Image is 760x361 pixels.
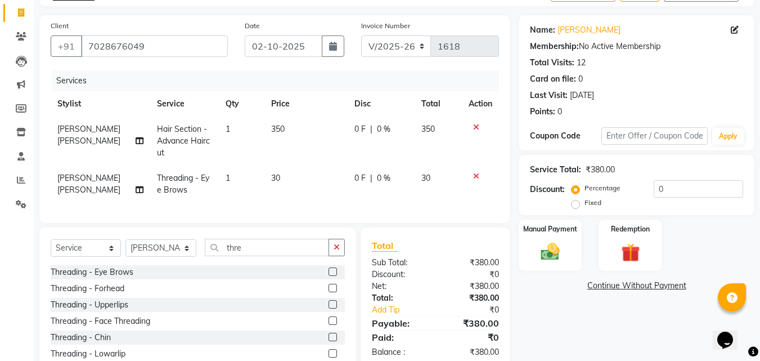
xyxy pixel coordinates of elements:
[354,123,366,135] span: 0 F
[448,304,508,316] div: ₹0
[435,292,507,304] div: ₹380.00
[530,184,565,195] div: Discount:
[245,21,260,31] label: Date
[435,317,507,330] div: ₹380.00
[586,164,615,176] div: ₹380.00
[271,124,285,134] span: 350
[557,24,620,36] a: [PERSON_NAME]
[521,280,752,292] a: Continue Without Payment
[435,280,507,292] div: ₹380.00
[51,91,150,117] th: Stylist
[51,21,69,31] label: Client
[377,172,390,184] span: 0 %
[363,280,435,292] div: Net:
[713,316,749,350] iframe: chat widget
[157,124,210,158] span: Hair Section - Advance Haircut
[363,304,447,316] a: Add Tip
[435,346,507,358] div: ₹380.00
[611,224,650,234] label: Redemption
[57,173,120,195] span: [PERSON_NAME] [PERSON_NAME]
[51,299,128,311] div: Threading - Upperlips
[51,35,82,57] button: +91
[81,35,228,57] input: Search by Name/Mobile/Email/Code
[226,124,230,134] span: 1
[530,41,743,52] div: No Active Membership
[363,331,435,344] div: Paid:
[157,173,209,195] span: Threading - Eye Brows
[712,128,744,145] button: Apply
[51,332,111,344] div: Threading - Chin
[435,257,507,269] div: ₹380.00
[530,41,579,52] div: Membership:
[264,91,348,117] th: Price
[557,106,562,118] div: 0
[51,348,125,360] div: Threading - Lowarlip
[51,315,150,327] div: Threading - Face Threading
[372,240,398,252] span: Total
[584,198,601,208] label: Fixed
[535,241,565,262] img: _cash.svg
[150,91,219,117] th: Service
[363,292,435,304] div: Total:
[370,123,372,135] span: |
[348,91,415,117] th: Disc
[361,21,410,31] label: Invoice Number
[615,241,646,264] img: _gift.svg
[570,90,594,101] div: [DATE]
[377,123,390,135] span: 0 %
[226,173,230,183] span: 1
[530,130,601,142] div: Coupon Code
[51,283,124,295] div: Threading - Forhead
[530,24,555,36] div: Name:
[363,269,435,280] div: Discount:
[205,239,329,256] input: Search or Scan
[578,73,583,85] div: 0
[584,183,620,193] label: Percentage
[219,91,264,117] th: Qty
[530,57,574,69] div: Total Visits:
[52,70,507,91] div: Services
[530,73,576,85] div: Card on file:
[435,331,507,344] div: ₹0
[523,224,577,234] label: Manual Payment
[354,172,366,184] span: 0 F
[421,173,430,183] span: 30
[462,91,499,117] th: Action
[601,127,708,145] input: Enter Offer / Coupon Code
[363,257,435,269] div: Sub Total:
[51,266,133,278] div: Threading - Eye Brows
[577,57,586,69] div: 12
[57,124,120,146] span: [PERSON_NAME] [PERSON_NAME]
[370,172,372,184] span: |
[435,269,507,280] div: ₹0
[363,346,435,358] div: Balance :
[421,124,435,134] span: 350
[530,164,581,176] div: Service Total:
[530,90,568,101] div: Last Visit:
[415,91,462,117] th: Total
[363,317,435,330] div: Payable:
[271,173,280,183] span: 30
[530,106,555,118] div: Points:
